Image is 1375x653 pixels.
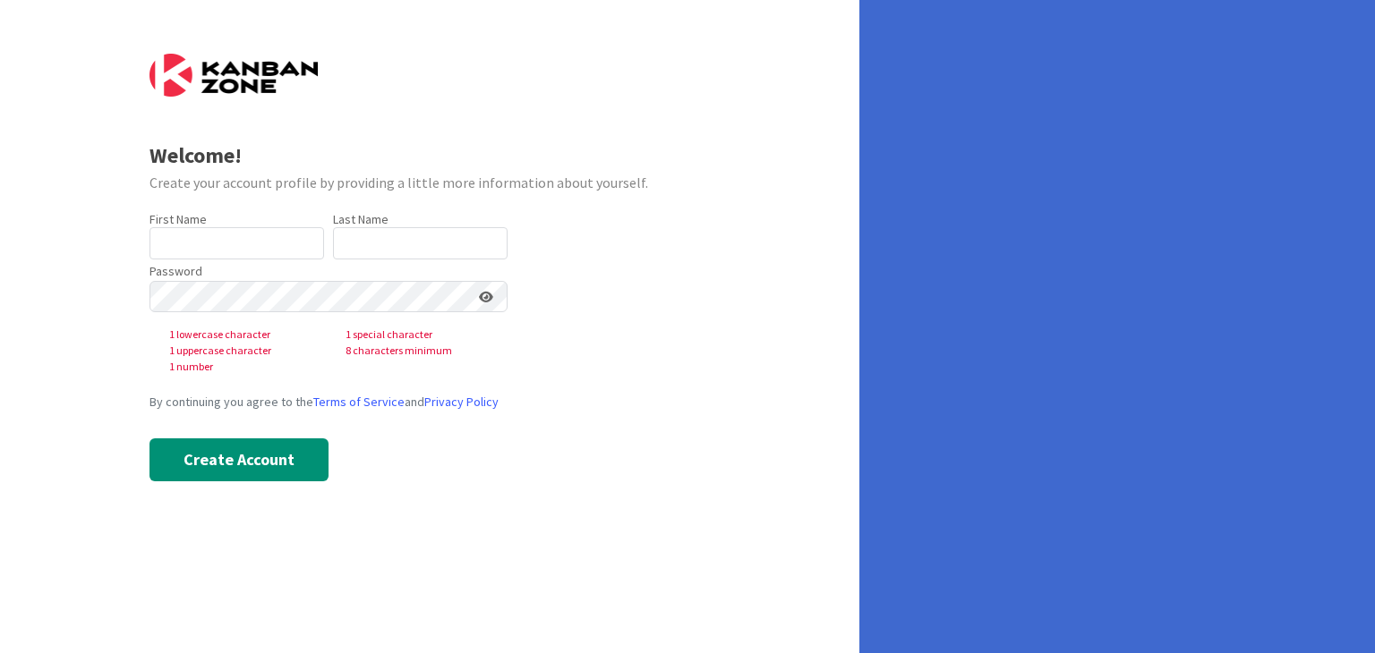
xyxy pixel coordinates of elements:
div: By continuing you agree to the and [149,393,711,411]
img: Kanban Zone [149,54,318,97]
span: 1 lowercase character [155,326,331,343]
a: Privacy Policy [424,394,499,410]
label: Last Name [333,211,389,227]
button: Create Account [149,438,329,481]
span: 1 special character [331,326,508,343]
span: 1 uppercase character [155,343,331,359]
label: Password [149,262,202,281]
div: Create your account profile by providing a little more information about yourself. [149,172,711,193]
div: Welcome! [149,140,711,172]
span: 8 characters minimum [331,343,508,359]
a: Terms of Service [313,394,405,410]
label: First Name [149,211,207,227]
span: 1 number [155,359,331,375]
